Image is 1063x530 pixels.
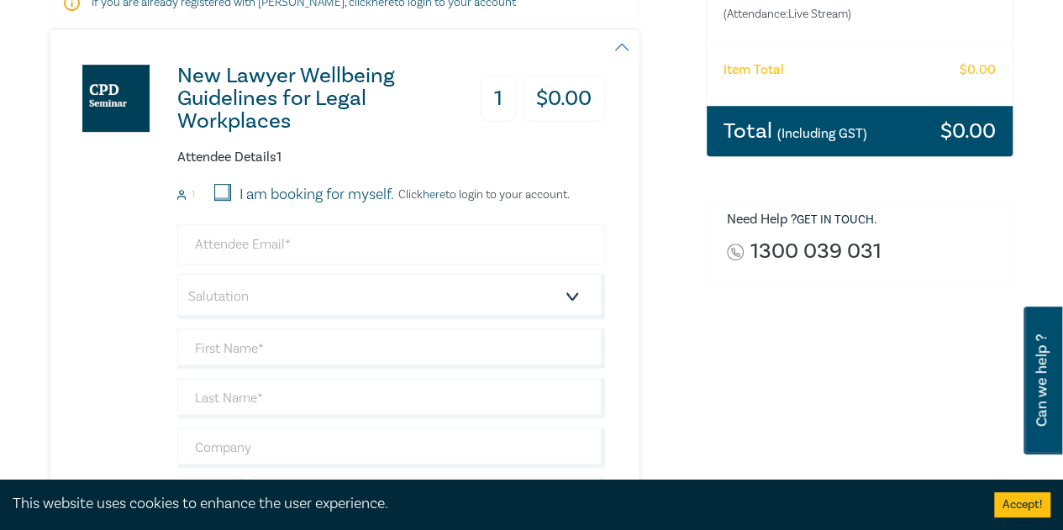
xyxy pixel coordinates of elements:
[13,493,969,515] div: This website uses cookies to enhance the user experience.
[192,189,195,201] small: 1
[724,120,867,142] h3: Total
[82,65,150,132] img: New Lawyer Wellbeing Guidelines for Legal Workplaces
[239,184,394,206] label: I am booking for myself.
[750,240,881,263] a: 1300 039 031
[177,150,605,165] h6: Attendee Details 1
[423,187,445,202] a: here
[177,328,605,369] input: First Name*
[177,428,605,468] input: Company
[523,76,605,122] h3: $ 0.00
[797,213,874,228] a: Get in touch
[940,120,996,142] h3: $ 0.00
[960,62,996,78] h6: $ 0.00
[250,477,605,517] input: Mobile*
[777,125,867,142] small: (Including GST)
[994,492,1050,517] button: Accept cookies
[727,212,1000,228] h6: Need Help ? .
[724,6,929,23] small: (Attendance: Live Stream )
[177,477,243,517] input: +61
[394,188,570,202] p: Click to login to your account.
[1034,317,1050,444] span: Can we help ?
[481,76,516,122] h3: 1
[724,62,784,78] h6: Item Total
[177,65,454,133] h3: New Lawyer Wellbeing Guidelines for Legal Workplaces
[177,224,605,265] input: Attendee Email*
[177,378,605,418] input: Last Name*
